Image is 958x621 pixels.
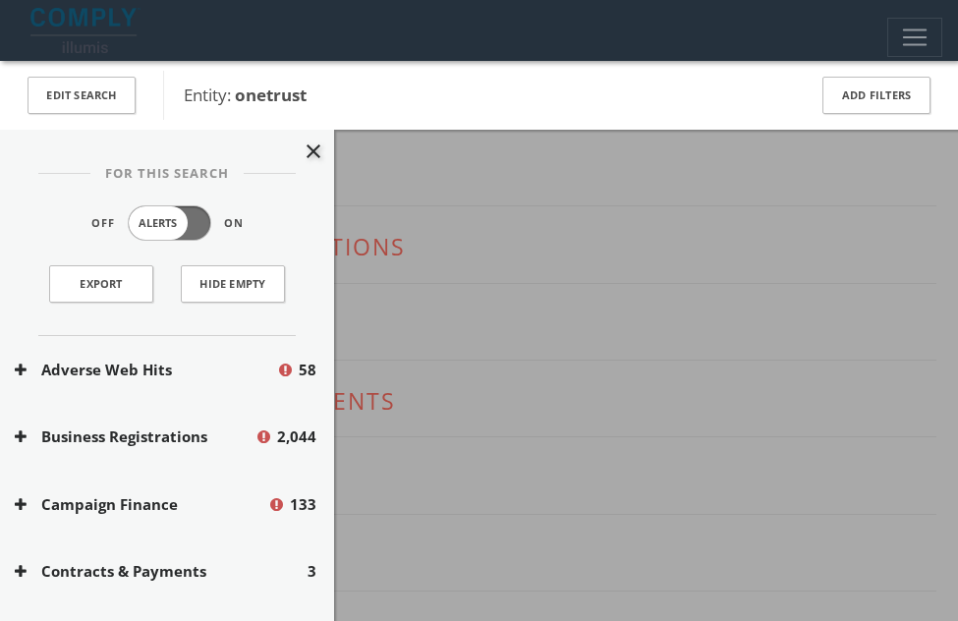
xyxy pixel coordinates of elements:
a: Export [49,265,153,303]
button: Adverse Web Hits [15,359,276,381]
span: For This Search [90,164,244,184]
span: Off [91,215,115,232]
span: On [224,215,244,232]
button: Add Filters [822,77,930,115]
button: Contracts & Payments [15,560,308,583]
button: Edit Search [28,77,136,115]
button: Hide Empty [181,265,285,303]
b: onetrust [235,84,307,106]
span: 133 [290,493,316,516]
span: 58 [299,359,316,381]
button: Business Registrations [15,425,254,448]
span: Entity: [184,84,307,106]
button: Toggle navigation [887,18,942,57]
span: 3 [308,560,316,583]
img: illumis [30,8,141,53]
button: Campaign Finance [15,493,267,516]
i: close [302,140,325,163]
span: 2,044 [277,425,316,448]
